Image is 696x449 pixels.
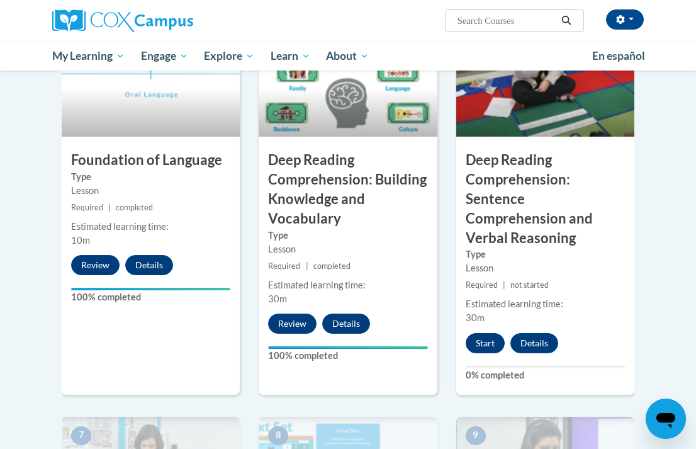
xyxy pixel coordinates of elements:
[584,43,653,69] a: En español
[268,426,288,445] span: 8
[71,170,230,184] label: Type
[71,255,120,275] button: Review
[466,280,498,290] span: Required
[503,280,505,290] span: |
[268,261,300,271] span: Required
[318,42,378,71] a: About
[71,220,230,234] div: Estimated learning time:
[196,42,262,71] a: Explore
[268,278,427,292] div: Estimated learning time:
[268,346,427,349] div: Your progress
[71,288,230,290] div: Your progress
[125,255,173,275] button: Details
[646,399,686,439] iframe: Button to launch messaging window
[510,333,558,353] button: Details
[62,11,240,137] img: Course Image
[466,297,625,311] div: Estimated learning time:
[466,426,486,445] span: 9
[606,9,644,30] button: Account Settings
[71,426,91,445] span: 7
[71,235,90,246] span: 10m
[259,151,437,228] h3: Deep Reading Comprehension: Building Knowledge and Vocabulary
[62,151,240,170] h3: Foundation of Language
[268,293,287,304] span: 30m
[268,349,427,363] label: 100% completed
[44,42,133,71] a: My Learning
[108,203,111,212] span: |
[326,48,369,64] span: About
[71,290,230,304] label: 100% completed
[322,314,370,334] button: Details
[204,48,254,64] span: Explore
[306,261,308,271] span: |
[466,312,485,323] span: 30m
[456,13,557,28] input: Search Courses
[116,203,153,212] span: completed
[466,247,625,261] label: Type
[466,261,625,275] div: Lesson
[141,48,188,64] span: Engage
[466,333,505,353] button: Start
[466,368,625,382] label: 0% completed
[71,184,230,198] div: Lesson
[52,9,193,32] img: Cox Campus
[456,151,634,247] h3: Deep Reading Comprehension: Sentence Comprehension and Verbal Reasoning
[133,42,196,71] a: Engage
[557,13,576,28] button: Search
[259,11,437,137] img: Course Image
[52,48,125,64] span: My Learning
[313,261,351,271] span: completed
[510,280,549,290] span: not started
[268,314,317,334] button: Review
[268,229,427,242] label: Type
[43,42,653,71] div: Main menu
[456,11,634,137] img: Course Image
[268,242,427,256] div: Lesson
[271,48,310,64] span: Learn
[52,9,237,32] a: Cox Campus
[262,42,318,71] a: Learn
[71,203,103,212] span: Required
[592,49,645,62] span: En español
